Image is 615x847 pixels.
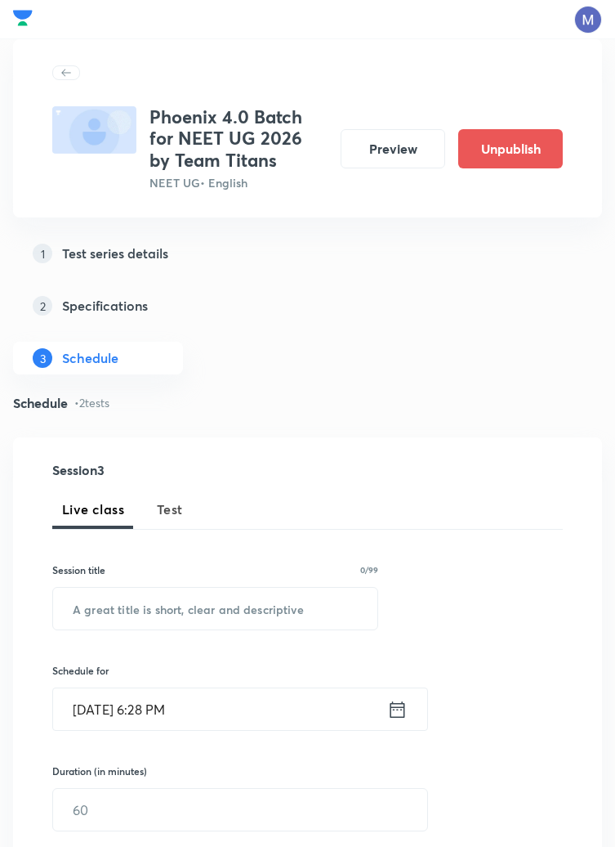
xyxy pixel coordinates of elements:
[33,296,52,316] p: 2
[62,244,168,263] h5: Test series details
[13,289,602,322] a: 2Specifications
[52,562,105,577] h6: Session title
[74,394,109,411] p: • 2 tests
[52,663,378,678] h6: Schedule for
[62,348,118,368] h5: Schedule
[33,348,52,368] p: 3
[62,296,148,316] h5: Specifications
[360,566,378,574] p: 0/99
[62,500,124,519] span: Live class
[458,129,563,168] button: Unpublish
[53,789,427,831] input: 60
[149,106,328,171] h3: Phoenix 4.0 Batch for NEET UG 2026 by Team Titans
[13,6,33,34] a: Company Logo
[53,588,377,630] input: A great title is short, clear and descriptive
[574,6,602,34] img: Mangilal Choudhary
[341,129,445,168] button: Preview
[13,397,68,410] h4: Schedule
[13,6,33,30] img: Company Logo
[157,500,183,519] span: Test
[33,244,52,263] p: 1
[149,174,328,191] p: NEET UG • English
[52,464,316,477] h4: Session 3
[13,237,602,270] a: 1Test series details
[52,764,147,778] h6: Duration (in minutes)
[52,106,136,154] img: fallback-thumbnail.png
